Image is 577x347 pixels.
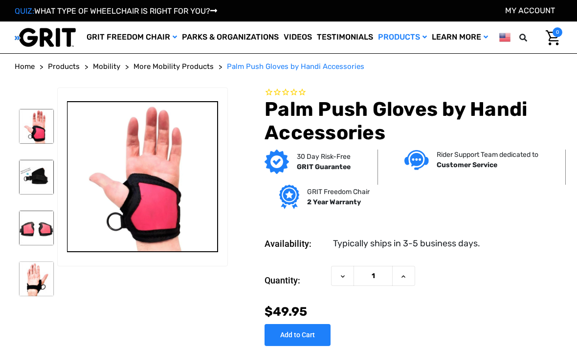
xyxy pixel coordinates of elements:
span: QUIZ: [15,6,34,16]
span: Palm Push Gloves by Handi Accessories [227,62,364,71]
img: Palm Push Gloves by Handi Accessories [19,261,54,296]
input: Search [533,27,538,48]
img: Grit freedom [279,185,299,209]
img: GRIT Guarantee [265,150,289,174]
input: Add to Cart [265,324,331,346]
span: $49.95 [265,304,307,319]
img: Palm Push Gloves by Handi Accessories [58,101,227,252]
a: Testimonials [314,22,376,53]
nav: Breadcrumb [15,61,562,72]
a: More Mobility Products [133,61,214,72]
span: Home [15,62,35,71]
h1: Palm Push Gloves by Handi Accessories [265,98,562,145]
img: Palm Push Gloves by Handi Accessories [19,211,54,245]
p: Rider Support Team dedicated to [437,150,538,160]
dd: Typically ships in 3-5 business days. [333,237,480,250]
img: GRIT All-Terrain Wheelchair and Mobility Equipment [15,27,76,47]
strong: Customer Service [437,161,497,169]
img: us.png [499,31,510,43]
a: Home [15,61,35,72]
a: Palm Push Gloves by Handi Accessories [227,61,364,72]
label: Quantity: [265,266,326,295]
a: Learn More [429,22,490,53]
img: Palm Push Gloves by Handi Accessories [19,160,54,195]
img: Palm Push Gloves by Handi Accessories [19,109,54,144]
span: Mobility [93,62,120,71]
span: Rated 0.0 out of 5 stars 0 reviews [265,87,562,98]
a: Cart with 0 items [538,27,562,48]
a: Parks & Organizations [179,22,281,53]
span: 0 [553,27,562,37]
img: Cart [546,30,560,45]
a: Account [505,6,555,15]
strong: GRIT Guarantee [297,163,351,171]
a: Products [376,22,429,53]
a: QUIZ:WHAT TYPE OF WHEELCHAIR IS RIGHT FOR YOU? [15,6,217,16]
p: 30 Day Risk-Free [297,152,351,162]
span: Products [48,62,80,71]
a: Mobility [93,61,120,72]
strong: 2 Year Warranty [307,198,361,206]
span: More Mobility Products [133,62,214,71]
a: GRIT Freedom Chair [84,22,179,53]
a: Videos [281,22,314,53]
a: Products [48,61,80,72]
p: GRIT Freedom Chair [307,187,370,197]
img: Customer service [404,150,429,170]
dt: Availability: [265,237,326,250]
